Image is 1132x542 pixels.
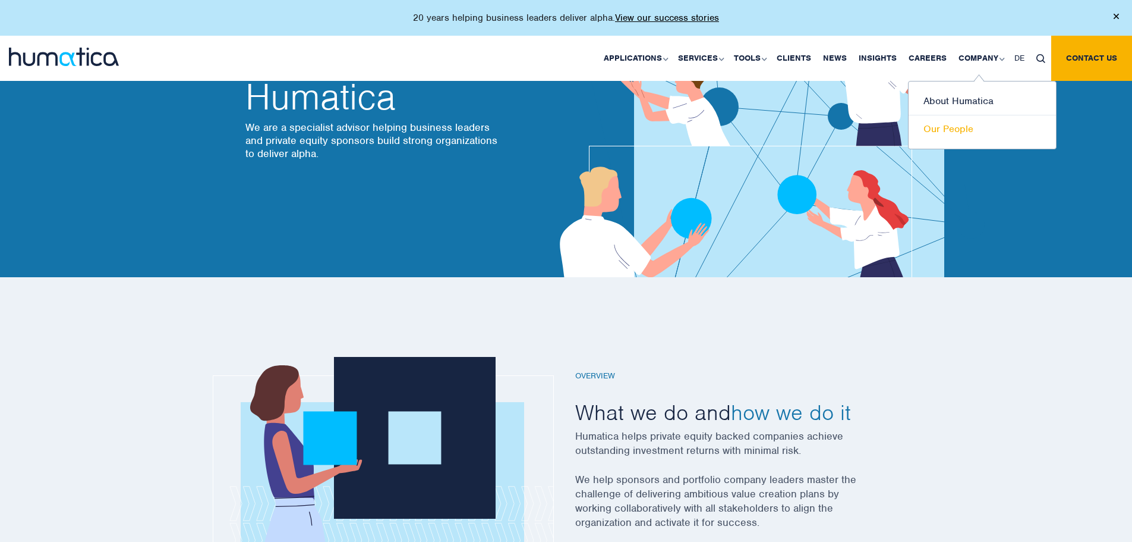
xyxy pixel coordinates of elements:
[413,12,719,24] p: 20 years helping business leaders deliver alpha.
[731,399,851,426] span: how we do it
[575,399,896,426] h2: What we do and
[953,36,1008,81] a: Company
[245,43,501,115] h2: Humatica
[909,115,1056,143] a: Our People
[598,36,672,81] a: Applications
[245,121,501,160] p: We are a specialist advisor helping business leaders and private equity sponsors build strong org...
[1051,36,1132,81] a: Contact us
[853,36,903,81] a: Insights
[1036,54,1045,63] img: search_icon
[903,36,953,81] a: Careers
[771,36,817,81] a: Clients
[1014,53,1024,63] span: DE
[909,87,1056,115] a: About Humatica
[1008,36,1030,81] a: DE
[9,48,119,66] img: logo
[575,429,896,472] p: Humatica helps private equity backed companies achieve outstanding investment returns with minima...
[615,12,719,24] a: View our success stories
[817,36,853,81] a: News
[728,36,771,81] a: Tools
[672,36,728,81] a: Services
[575,371,896,381] h6: Overview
